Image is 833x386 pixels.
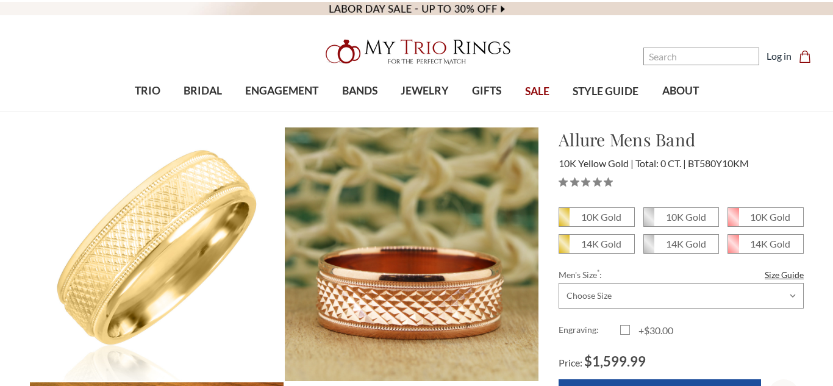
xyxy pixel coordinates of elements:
span: STYLE GUIDE [573,84,638,99]
span: 10K Yellow Gold [559,208,634,226]
span: BT580Y10KM [688,157,749,169]
label: Men's Size : [559,268,804,281]
button: submenu toggle [481,111,493,112]
em: 14K Gold [666,238,706,249]
span: 14K Yellow Gold [559,235,634,253]
button: submenu toggle [354,111,366,112]
a: Size Guide [765,268,804,281]
h1: Allure Mens Band [559,127,804,152]
a: Log in [767,49,792,63]
img: My Trio Rings [319,32,514,71]
img: Photo of Allure Mens Band 10K Yellow Gold [BT580YM] [30,127,284,381]
input: Search [643,48,759,65]
span: Total: 0 CT. [635,157,686,169]
span: 10K Rose Gold [728,208,803,226]
a: TRIO [123,71,171,111]
span: 14K Rose Gold [728,235,803,253]
button: submenu toggle [196,111,209,112]
svg: cart.cart_preview [799,51,811,63]
em: 14K Gold [581,238,621,249]
label: +$30.00 [620,323,681,338]
em: 10K Gold [581,211,621,223]
span: 10K Yellow Gold [559,157,634,169]
a: Cart with 0 items [799,49,818,63]
a: SALE [513,72,561,112]
a: BRIDAL [172,71,234,111]
span: SALE [525,84,549,99]
span: ENGAGEMENT [245,83,318,99]
span: JEWELRY [401,83,449,99]
label: Engraving: [559,323,620,338]
span: TRIO [135,83,160,99]
a: ENGAGEMENT [234,71,330,111]
span: 10K White Gold [644,208,719,226]
img: Photo of Allure Mens Band 10K Yellow Gold [BT580YM] [285,127,538,381]
span: 14K White Gold [644,235,719,253]
a: GIFTS [460,71,513,111]
em: 14K Gold [750,238,790,249]
span: GIFTS [472,83,501,99]
a: My Trio Rings [241,32,592,71]
span: BRIDAL [184,83,222,99]
a: BANDS [330,71,388,111]
button: submenu toggle [419,111,431,112]
em: 10K Gold [750,211,790,223]
a: STYLE GUIDE [561,72,650,112]
span: Price: [559,357,582,368]
em: 10K Gold [666,211,706,223]
button: submenu toggle [141,111,154,112]
button: submenu toggle [276,111,288,112]
span: BANDS [342,83,377,99]
span: $1,599.99 [584,353,646,370]
a: JEWELRY [389,71,460,111]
